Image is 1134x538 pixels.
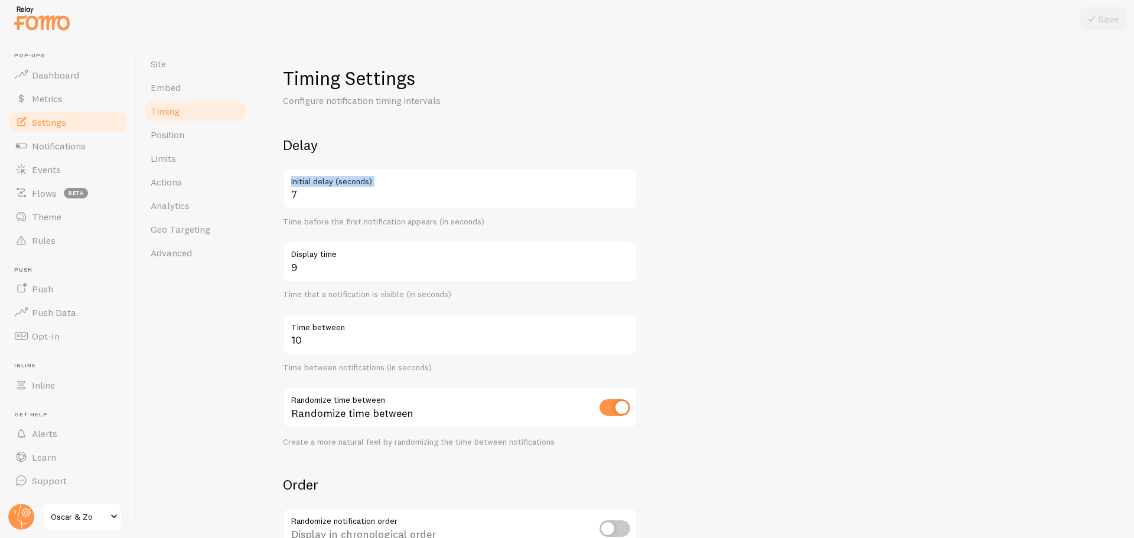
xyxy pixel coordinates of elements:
a: Analytics [144,194,247,217]
a: Push Data [7,301,129,324]
a: Dashboard [7,63,129,87]
a: Site [144,52,247,76]
a: Actions [144,170,247,194]
a: Notifications [7,134,129,158]
a: Timing [144,99,247,123]
span: Inline [14,362,129,370]
span: Push [14,266,129,274]
span: Limits [151,152,176,164]
a: Metrics [7,87,129,110]
div: Time that a notification is visible (in seconds) [283,289,637,300]
a: Advanced [144,241,247,265]
a: Flows beta [7,181,129,205]
div: Time between notifications (in seconds) [283,363,637,373]
span: Actions [151,176,182,188]
span: Notifications [32,140,86,152]
span: Geo Targeting [151,223,210,235]
span: Inline [32,379,55,391]
a: Position [144,123,247,146]
label: Time between [283,314,637,334]
span: Site [151,58,166,70]
a: Embed [144,76,247,99]
a: Inline [7,373,129,397]
span: Pop-ups [14,52,129,60]
a: Rules [7,229,129,252]
a: Support [7,469,129,493]
label: Display time [283,241,637,261]
span: Push [32,283,53,295]
a: Learn [7,445,129,469]
h2: Order [283,475,637,494]
span: Push Data [32,307,76,318]
a: Opt-In [7,324,129,348]
a: Events [7,158,129,181]
span: Metrics [32,93,63,105]
span: Opt-In [32,330,60,342]
a: Limits [144,146,247,170]
span: Settings [32,116,66,128]
img: fomo-relay-logo-orange.svg [12,3,71,33]
span: Alerts [32,428,57,439]
span: Rules [32,234,56,246]
span: Analytics [151,200,190,211]
h2: Delay [283,136,637,154]
h1: Timing Settings [283,66,637,90]
label: Initial delay (seconds) [283,168,637,188]
span: Flows [32,187,57,199]
div: Create a more natural feel by randomizing the time between notifications [283,437,637,448]
span: Oscar & Zo [51,510,107,524]
a: Theme [7,205,129,229]
span: Timing [151,105,180,117]
span: Embed [151,81,181,93]
div: Randomize time between [283,387,637,430]
a: Settings [7,110,129,134]
a: Oscar & Zo [43,503,122,531]
div: Time before the first notification appears (in seconds) [283,217,637,227]
span: Position [151,129,184,141]
span: Learn [32,451,56,463]
a: Geo Targeting [144,217,247,241]
span: Events [32,164,61,175]
span: Get Help [14,411,129,419]
a: Alerts [7,422,129,445]
span: Theme [32,211,61,223]
span: beta [64,188,88,198]
span: Advanced [151,247,192,259]
p: Configure notification timing intervals [283,94,566,107]
span: Support [32,475,67,487]
a: Push [7,277,129,301]
span: Dashboard [32,69,79,81]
